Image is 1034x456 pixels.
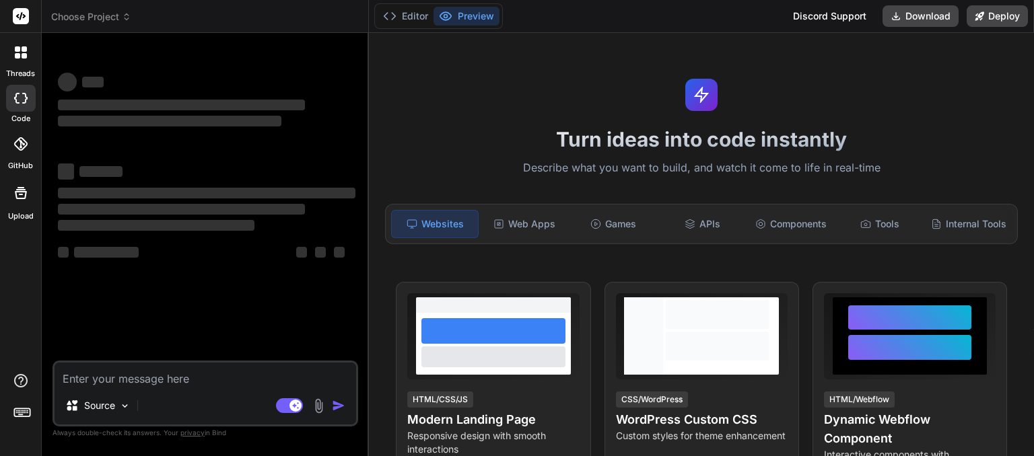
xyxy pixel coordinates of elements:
span: ‌ [334,247,345,258]
span: ‌ [79,166,123,177]
div: Websites [391,210,479,238]
span: privacy [180,428,205,436]
label: code [11,113,30,124]
p: Responsive design with smooth interactions [407,429,579,456]
span: ‌ [74,247,139,258]
div: Internal Tools [926,210,1012,238]
div: Web Apps [481,210,567,238]
span: ‌ [58,188,355,198]
label: threads [6,68,35,79]
div: APIs [659,210,745,238]
span: ‌ [296,247,307,258]
span: ‌ [58,204,305,215]
button: Editor [378,7,434,26]
div: CSS/WordPress [616,391,688,408]
div: HTML/Webflow [824,391,895,408]
h4: Dynamic Webflow Component [824,410,996,448]
span: Choose Project [51,10,131,24]
span: ‌ [58,220,254,231]
h4: Modern Landing Page [407,410,579,429]
h4: WordPress Custom CSS [616,410,788,429]
span: ‌ [82,77,104,87]
img: attachment [311,398,326,414]
h1: Turn ideas into code instantly [377,127,1026,151]
div: Tools [837,210,923,238]
button: Deploy [967,5,1028,27]
span: ‌ [58,100,305,110]
p: Always double-check its answers. Your in Bind [53,426,358,439]
p: Source [84,399,115,412]
div: Discord Support [785,5,874,27]
label: Upload [8,211,34,222]
img: Pick Models [119,400,131,412]
div: Games [570,210,656,238]
div: HTML/CSS/JS [407,391,473,408]
p: Describe what you want to build, and watch it come to life in real-time [377,159,1026,177]
p: Custom styles for theme enhancement [616,429,788,443]
img: icon [332,399,345,412]
span: ‌ [58,116,281,126]
span: ‌ [58,163,74,180]
span: ‌ [58,73,77,91]
label: GitHub [8,160,33,172]
button: Download [883,5,959,27]
div: Components [748,210,834,238]
span: ‌ [58,247,69,258]
span: ‌ [315,247,326,258]
button: Preview [434,7,499,26]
